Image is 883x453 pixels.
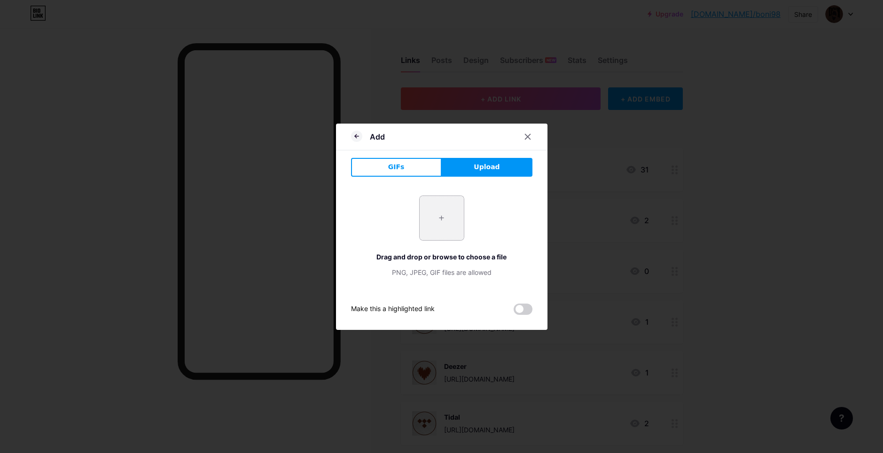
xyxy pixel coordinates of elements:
[474,162,500,172] span: Upload
[442,158,532,177] button: Upload
[370,131,385,142] div: Add
[351,252,532,262] div: Drag and drop or browse to choose a file
[351,304,435,315] div: Make this a highlighted link
[351,158,442,177] button: GIFs
[351,267,532,277] div: PNG, JPEG, GIF files are allowed
[388,162,405,172] span: GIFs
